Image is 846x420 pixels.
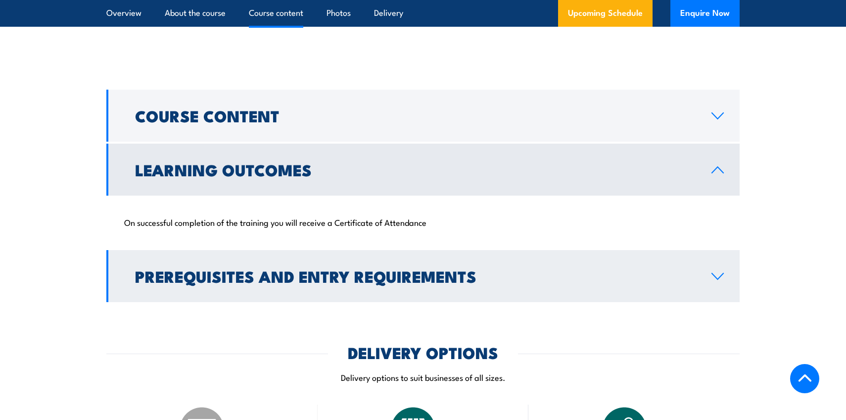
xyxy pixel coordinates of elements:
[124,217,722,227] p: On successful completion of the training you will receive a Certificate of Attendance
[135,108,696,122] h2: Course Content
[348,345,498,359] h2: DELIVERY OPTIONS
[135,162,696,176] h2: Learning Outcomes
[106,250,740,302] a: Prerequisites and Entry Requirements
[106,144,740,196] a: Learning Outcomes
[106,90,740,142] a: Course Content
[135,269,696,283] h2: Prerequisites and Entry Requirements
[106,371,740,383] p: Delivery options to suit businesses of all sizes.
